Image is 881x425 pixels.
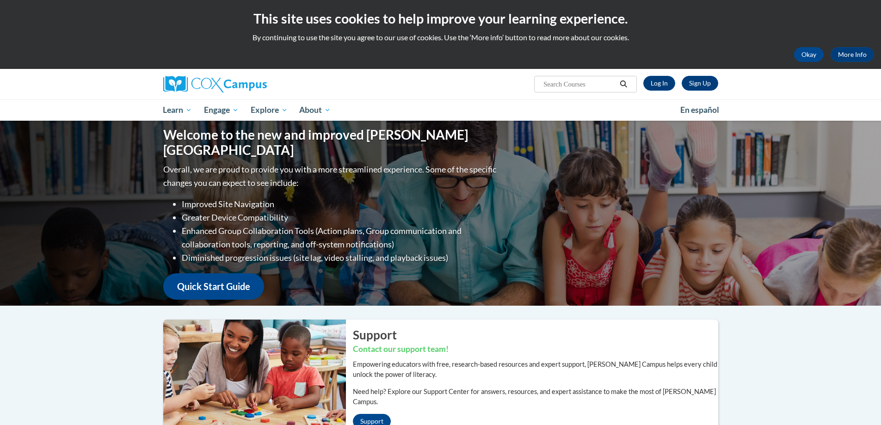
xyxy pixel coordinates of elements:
[353,344,718,355] h3: Contact our support team!
[616,79,630,90] button: Search
[245,99,294,121] a: Explore
[182,211,499,224] li: Greater Device Compatibility
[182,197,499,211] li: Improved Site Navigation
[182,224,499,251] li: Enhanced Group Collaboration Tools (Action plans, Group communication and collaboration tools, re...
[293,99,337,121] a: About
[163,76,267,92] img: Cox Campus
[163,273,264,300] a: Quick Start Guide
[353,326,718,343] h2: Support
[794,47,824,62] button: Okay
[7,32,874,43] p: By continuing to use the site you agree to our use of cookies. Use the ‘More info’ button to read...
[251,105,288,116] span: Explore
[198,99,245,121] a: Engage
[163,127,499,158] h1: Welcome to the new and improved [PERSON_NAME][GEOGRAPHIC_DATA]
[831,47,874,62] a: More Info
[163,76,339,92] a: Cox Campus
[680,105,719,115] span: En español
[163,163,499,190] p: Overall, we are proud to provide you with a more streamlined experience. Some of the specific cha...
[353,359,718,380] p: Empowering educators with free, research-based resources and expert support, [PERSON_NAME] Campus...
[7,9,874,28] h2: This site uses cookies to help improve your learning experience.
[682,76,718,91] a: Register
[157,99,198,121] a: Learn
[182,251,499,265] li: Diminished progression issues (site lag, video stalling, and playback issues)
[163,105,192,116] span: Learn
[542,79,616,90] input: Search Courses
[643,76,675,91] a: Log In
[204,105,239,116] span: Engage
[299,105,331,116] span: About
[149,99,732,121] div: Main menu
[674,100,725,120] a: En español
[353,387,718,407] p: Need help? Explore our Support Center for answers, resources, and expert assistance to make the m...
